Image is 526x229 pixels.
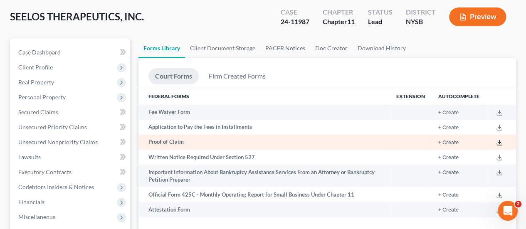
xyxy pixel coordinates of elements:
[12,105,130,120] a: Secured Claims
[432,88,486,105] th: Autocomplete
[406,17,436,27] div: NYSB
[438,192,459,198] button: + Create
[148,68,199,84] a: Court Forms
[138,165,390,187] td: Important Information About Bankruptcy Assistance Services From an Attorney or Bankruptcy Petitio...
[138,202,390,217] td: Attestation Form
[438,155,459,160] button: + Create
[18,138,98,145] span: Unsecured Nonpriority Claims
[12,165,130,180] a: Executory Contracts
[438,170,459,175] button: + Create
[138,150,390,165] td: Written Notice Required Under Section 527
[12,150,130,165] a: Lawsuits
[368,7,393,17] div: Status
[18,94,66,101] span: Personal Property
[515,201,521,207] span: 2
[12,135,130,150] a: Unsecured Nonpriority Claims
[18,183,94,190] span: Codebtors Insiders & Notices
[323,17,355,27] div: Chapter
[438,140,459,145] button: + Create
[18,79,54,86] span: Real Property
[10,10,144,22] span: SEELOS THERAPEUTICS, INC.
[390,88,432,105] th: Extension
[185,38,260,58] a: Client Document Storage
[138,120,390,135] td: Application to Pay the Fees in Installments
[138,88,390,105] th: Federal Forms
[498,201,518,221] iframe: Intercom live chat
[368,17,393,27] div: Lead
[406,7,436,17] div: District
[18,123,87,131] span: Unsecured Priority Claims
[18,213,55,220] span: Miscellaneous
[260,38,310,58] a: PACER Notices
[310,38,353,58] a: Doc Creator
[18,49,61,56] span: Case Dashboard
[438,125,459,131] button: + Create
[18,198,44,205] span: Financials
[438,110,459,116] button: + Create
[138,105,390,120] td: Fee Waiver Form
[449,7,506,26] button: Preview
[281,17,309,27] div: 24-11987
[18,168,72,175] span: Executory Contracts
[202,68,272,84] a: Firm Created Forms
[281,7,309,17] div: Case
[18,64,53,71] span: Client Profile
[138,38,185,58] a: Forms Library
[12,45,130,60] a: Case Dashboard
[438,207,459,213] button: + Create
[323,7,355,17] div: Chapter
[353,38,410,58] a: Download History
[138,135,390,150] td: Proof of Claim
[18,153,41,160] span: Lawsuits
[18,108,58,116] span: Secured Claims
[138,187,390,202] td: Official Form 425C - Monthly Operating Report for Small Business Under Chapter 11
[347,17,355,25] span: 11
[12,120,130,135] a: Unsecured Priority Claims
